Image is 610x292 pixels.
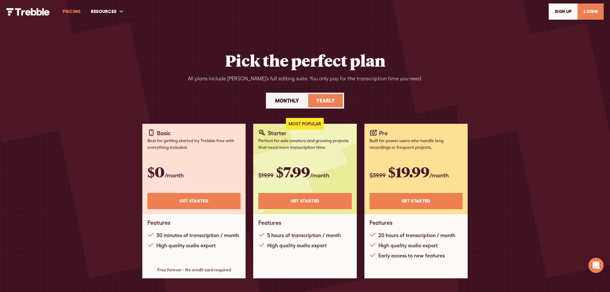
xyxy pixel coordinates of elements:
[147,267,241,273] div: Free forever - No credit card required
[378,231,455,239] div: 20 hours of transcription / month
[225,51,385,70] h2: Pick the perfect plan
[147,219,170,226] h1: Features
[267,94,307,107] a: Monthly
[308,94,343,107] a: Yearly
[86,1,129,23] div: RESOURCES
[258,137,351,151] div: Perfect for solo creators and growing projects that need more transcription time.
[6,7,50,15] a: home
[549,3,578,20] a: SIGn UP
[91,8,117,15] div: RESOURCES
[157,129,171,137] div: Basic
[286,118,324,130] div: Most Popular
[369,219,392,226] h1: Features
[430,172,449,179] span: /month
[369,137,463,151] div: Built for power users who handle long recordings or frequent projects.
[267,231,341,239] div: 5 hours of transcription / month
[165,172,184,179] span: /month
[258,172,274,179] span: $19.99
[276,162,310,181] span: $7.99
[275,97,299,104] div: Monthly
[379,129,388,137] div: Pro
[188,75,423,83] div: All plans include [PERSON_NAME]’s full editing suite. You only pay for the transcription time you...
[147,193,241,209] a: Get STARTED
[156,242,216,249] div: High quality audio export
[258,193,351,209] a: Get STARTED
[6,8,50,16] img: Trebble Logo - AI Podcast Editor
[267,242,327,249] div: High quality audio export
[316,97,335,104] div: Yearly
[369,172,386,179] span: $39.99
[578,3,604,20] a: LOGIN
[369,193,463,209] a: Get STARTED
[378,252,445,259] div: Early access to new features
[310,172,329,179] span: /month
[258,219,281,226] h1: Features
[378,242,438,249] div: High quality audio export
[156,231,239,239] div: 30 minutes of transcription / month
[388,162,430,181] span: $19.99
[147,162,165,181] span: $0
[147,137,241,151] div: Best for getting started try Trebble free with everything included.
[588,258,604,273] div: Open Intercom Messenger
[58,1,85,23] a: PRICING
